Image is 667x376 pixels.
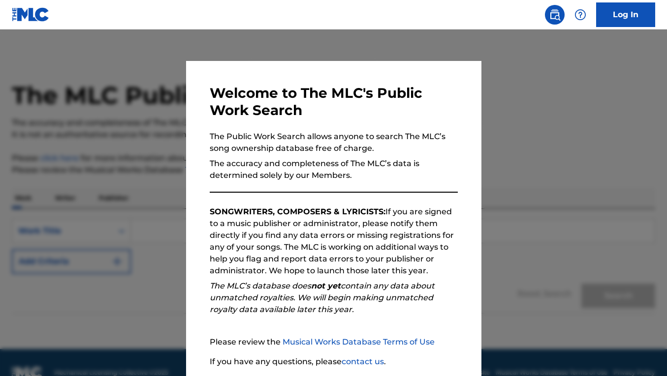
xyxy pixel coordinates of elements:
p: The accuracy and completeness of The MLC’s data is determined solely by our Members. [210,158,458,181]
p: If you are signed to a music publisher or administrator, please notify them directly if you find ... [210,206,458,277]
img: MLC Logo [12,7,50,22]
img: help [574,9,586,21]
a: Musical Works Database Terms of Use [283,337,435,347]
h3: Welcome to The MLC's Public Work Search [210,85,458,119]
strong: not yet [311,281,341,290]
strong: SONGWRITERS, COMPOSERS & LYRICISTS: [210,207,385,216]
div: Help [571,5,590,25]
a: Log In [596,2,655,27]
a: Public Search [545,5,565,25]
p: Please review the [210,336,458,348]
img: search [549,9,561,21]
a: contact us [342,357,384,366]
em: The MLC’s database does contain any data about unmatched royalties. We will begin making unmatche... [210,281,435,314]
p: The Public Work Search allows anyone to search The MLC’s song ownership database free of charge. [210,131,458,154]
p: If you have any questions, please . [210,356,458,368]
